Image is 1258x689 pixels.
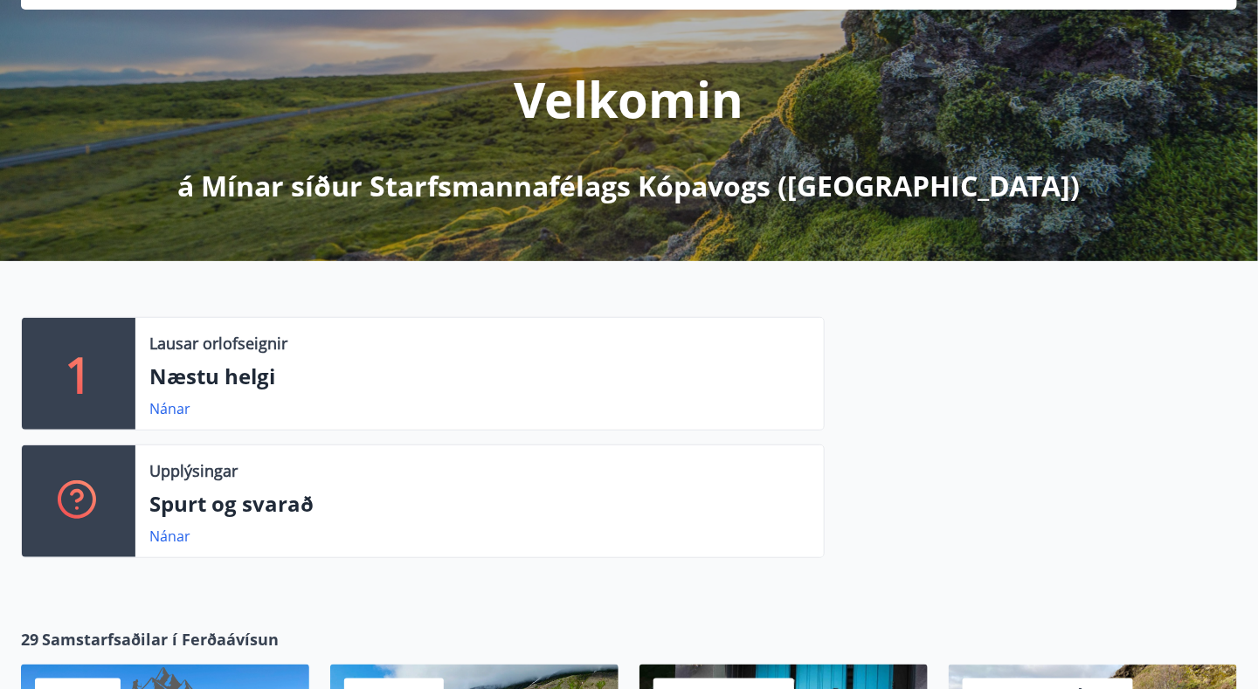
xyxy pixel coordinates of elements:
[42,628,279,651] span: Samstarfsaðilar í Ferðaávísun
[65,341,93,407] p: 1
[149,527,190,546] a: Nánar
[21,628,38,651] span: 29
[149,489,810,519] p: Spurt og svarað
[149,332,287,355] p: Lausar orlofseignir
[149,399,190,418] a: Nánar
[178,167,1081,205] p: á Mínar síður Starfsmannafélags Kópavogs ([GEOGRAPHIC_DATA])
[515,65,744,132] p: Velkomin
[149,459,238,482] p: Upplýsingar
[149,362,810,391] p: Næstu helgi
